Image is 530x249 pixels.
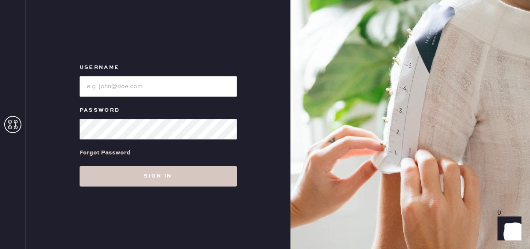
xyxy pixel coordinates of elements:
label: Username [80,62,237,73]
a: Forgot Password [80,139,130,166]
div: Forgot Password [80,148,130,157]
button: Sign in [80,166,237,187]
iframe: Front Chat [489,210,526,247]
label: Password [80,105,237,116]
input: e.g. john@doe.com [80,76,237,97]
